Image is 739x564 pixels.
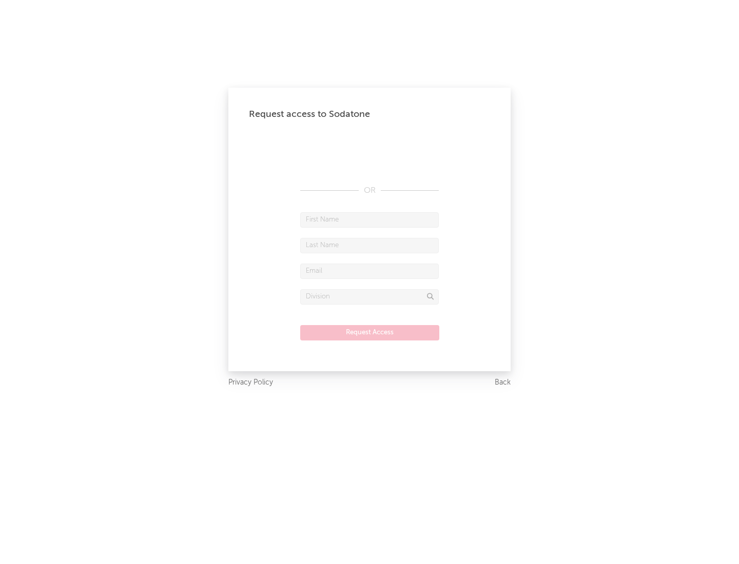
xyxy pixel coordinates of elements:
input: Division [300,289,439,305]
input: Last Name [300,238,439,253]
button: Request Access [300,325,439,340]
a: Back [495,376,511,389]
div: Request access to Sodatone [249,108,490,120]
input: First Name [300,212,439,228]
div: OR [300,185,439,197]
a: Privacy Policy [228,376,273,389]
input: Email [300,264,439,279]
